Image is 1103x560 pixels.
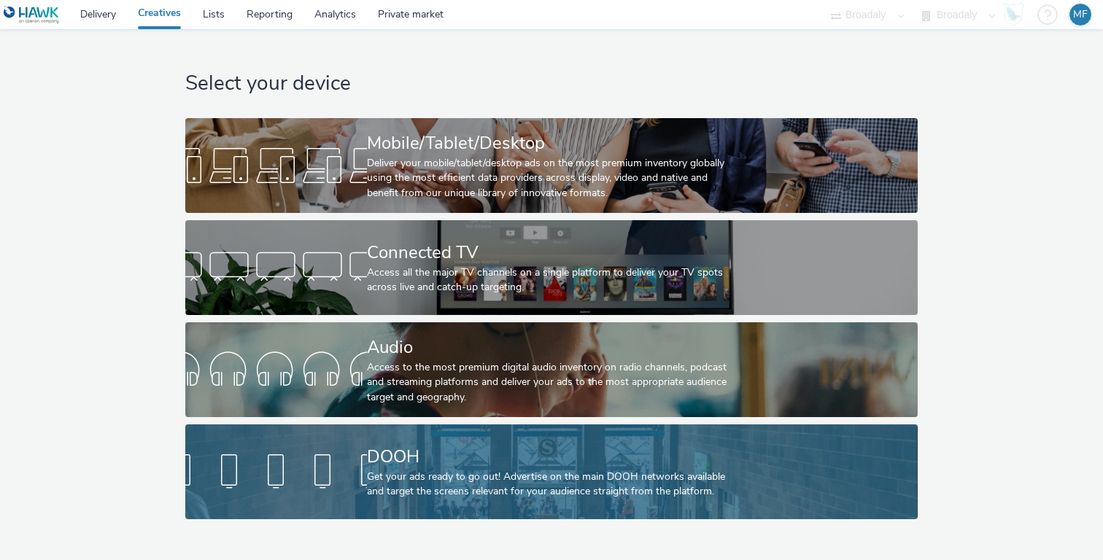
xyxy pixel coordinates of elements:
[367,360,730,405] div: Access to the most premium digital audio inventory on radio channels, podcast and streaming platf...
[185,424,917,519] a: DOOHGet your ads ready to go out! Advertise on the main DOOH networks available and target the sc...
[4,6,60,24] img: undefined Logo
[367,240,730,265] div: Connected TV
[367,335,730,360] div: Audio
[1002,3,1030,26] a: Hawk Academy
[1002,3,1024,26] img: Hawk Academy
[367,265,730,295] div: Access all the major TV channels on a single platform to deliver your TV spots across live and ca...
[185,118,917,213] a: Mobile/Tablet/DesktopDeliver your mobile/tablet/desktop ads on the most premium inventory globall...
[367,131,730,156] div: Mobile/Tablet/Desktop
[367,156,730,201] div: Deliver your mobile/tablet/desktop ads on the most premium inventory globally using the most effi...
[185,220,917,315] a: Connected TVAccess all the major TV channels on a single platform to deliver your TV spots across...
[367,470,730,499] div: Get your ads ready to go out! Advertise on the main DOOH networks available and target the screen...
[1073,4,1088,26] div: MF
[367,444,730,470] div: DOOH
[185,322,917,417] a: AudioAccess to the most premium digital audio inventory on radio channels, podcast and streaming ...
[185,70,917,98] h1: Select your device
